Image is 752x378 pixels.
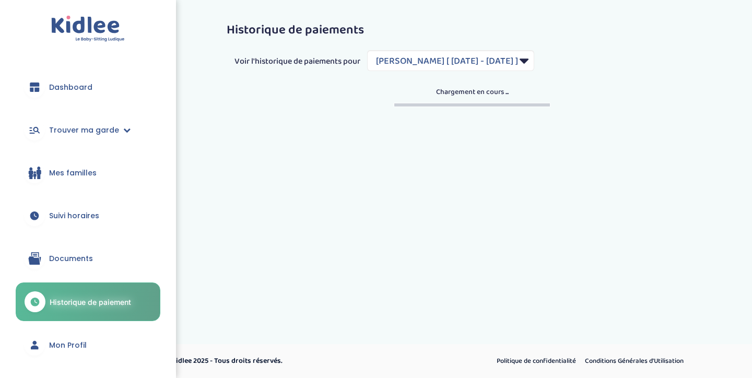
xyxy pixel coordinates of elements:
a: Conditions Générales d’Utilisation [581,355,687,368]
span: Dashboard [49,82,92,93]
a: Dashboard [16,68,160,106]
span: Voir l'historique de paiements pour [234,55,360,68]
a: Trouver ma garde [16,111,160,149]
span: Historique de paiement [50,297,131,308]
span: Mon Profil [49,340,87,351]
h3: Historique de paiements [227,23,718,37]
span: Trouver ma garde [49,125,119,136]
a: Documents [16,240,160,277]
span: Documents [49,253,93,264]
span: Mes familles [49,168,97,179]
span: Suivi horaires [49,210,99,221]
a: Suivi horaires [16,197,160,234]
p: © Kidlee 2025 - Tous droits réservés. [165,356,420,367]
img: logo.svg [51,16,125,42]
a: Mon Profil [16,326,160,364]
a: Mes familles [16,154,160,192]
span: Chargement en cours ... [234,87,710,98]
a: Historique de paiement [16,282,160,321]
a: Politique de confidentialité [493,355,580,368]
